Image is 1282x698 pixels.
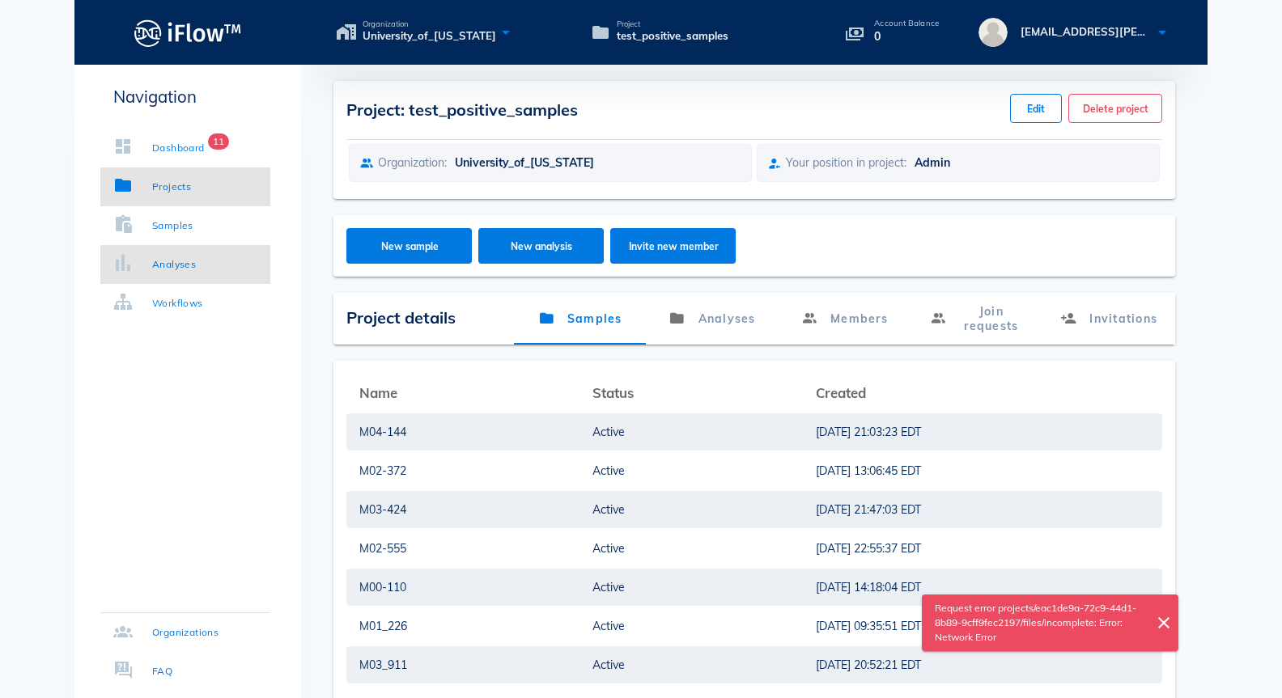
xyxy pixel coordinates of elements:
[359,569,567,606] a: M00-110
[617,28,728,44] span: test_positive_samples
[816,384,866,401] span: Created
[626,240,720,252] span: Invite new member
[378,155,447,170] span: Organization:
[816,413,1149,451] a: [DATE] 21:03:23 EDT
[911,293,1042,345] a: Join requests
[346,307,456,328] span: Project details
[610,228,736,264] button: Invite new member
[74,15,301,51] a: Logo
[152,218,193,234] div: Samples
[1154,613,1174,632] i: close
[592,530,791,567] a: Active
[359,413,567,451] a: M04-144
[100,84,270,109] p: Navigation
[495,240,588,252] span: New analysis
[816,452,1149,489] a: [DATE] 13:06:45 EDT
[816,569,1149,606] a: [DATE] 14:18:04 EDT
[514,293,646,345] a: Samples
[1010,94,1062,123] button: Edit
[152,624,219,641] div: Organizations
[874,19,939,27] p: Account Balance
[816,530,1149,567] a: [DATE] 22:55:37 EDT
[208,133,229,150] span: Badge
[152,256,196,273] div: Analyses
[359,646,567,683] a: M03_911
[816,491,1149,528] a: [DATE] 21:47:03 EDT
[978,18,1008,47] img: avatar.16069ca8.svg
[1043,293,1175,345] a: Invitations
[1082,103,1148,115] span: Delete project
[592,491,791,528] a: Active
[363,20,496,28] span: Organization
[346,374,579,412] th: Name: Not sorted. Activate to sort ascending.
[786,155,906,170] span: Your position in project:
[592,452,791,489] a: Active
[592,646,791,683] a: Active
[928,601,1149,645] p: Request error projects/eac1de9a-72c9-44d1-8b89-9cff9fec2197/files/incomplete: Error: Network Error
[359,452,567,489] a: M02-372
[592,384,634,401] span: Status
[592,569,791,606] a: Active
[579,374,804,412] th: Status: Not sorted. Activate to sort ascending.
[363,240,456,252] span: New sample
[803,374,1162,412] th: Created: Not sorted. Activate to sort ascending.
[816,646,1149,683] a: [DATE] 20:52:21 EDT
[152,179,191,195] div: Projects
[455,155,594,170] span: University_of_[US_STATE]
[1024,103,1048,115] span: Edit
[647,293,779,345] a: Analyses
[915,155,950,170] span: Admin
[592,607,791,645] a: Active
[1068,94,1162,123] button: Delete project
[346,99,578,120] span: Project: test_positive_samples
[152,663,172,679] div: FAQ
[478,228,604,264] button: New analysis
[152,295,203,311] div: Workflows
[359,384,397,401] span: Name
[363,28,496,44] span: University_of_[US_STATE]
[816,607,1149,645] a: [DATE] 09:35:51 EDT
[617,20,728,28] span: Project
[592,413,791,451] a: Active
[359,530,567,567] a: M02-555
[779,293,911,345] a: Members
[359,607,567,645] a: M01_226
[874,27,939,45] p: 0
[359,491,567,528] a: M03-424
[346,228,472,264] button: New sample
[152,140,205,156] div: Dashboard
